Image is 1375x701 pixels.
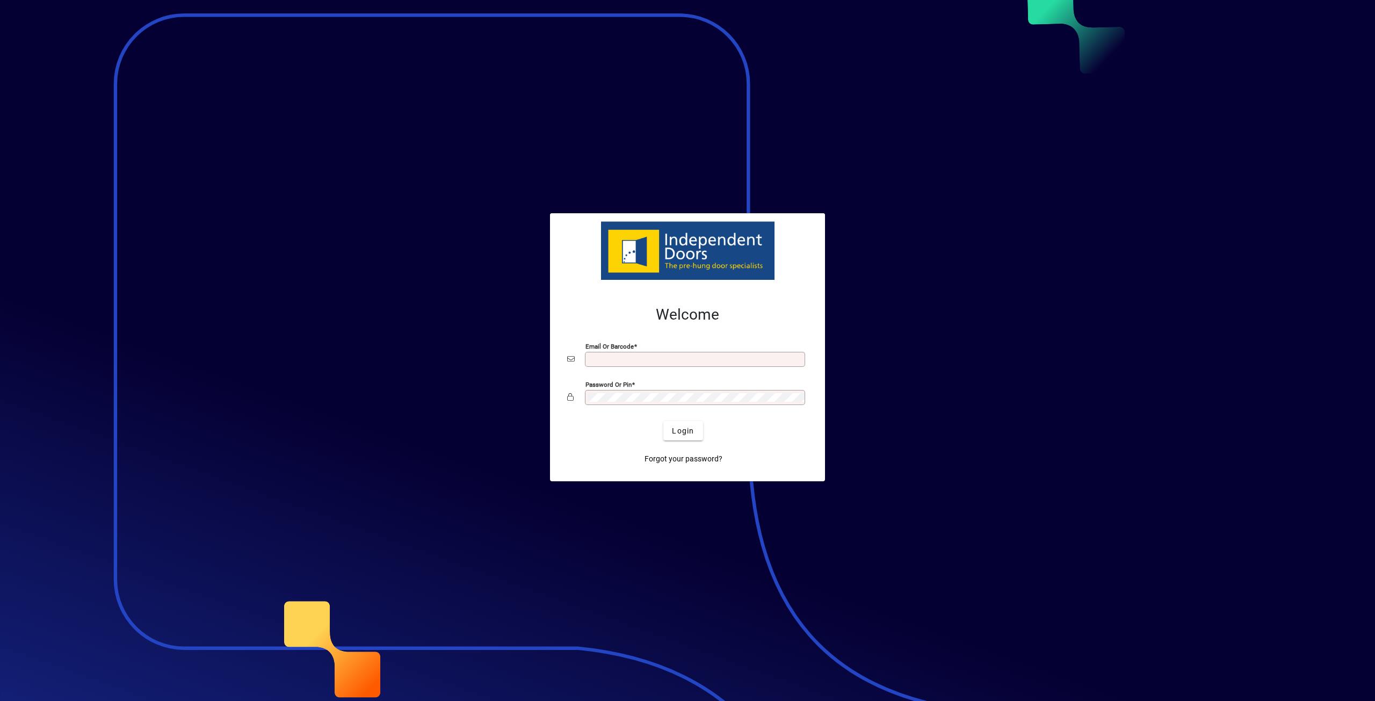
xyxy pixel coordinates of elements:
mat-label: Password or Pin [585,381,632,388]
a: Forgot your password? [640,449,727,468]
h2: Welcome [567,306,808,324]
span: Forgot your password? [645,453,722,465]
button: Login [663,421,703,440]
mat-label: Email or Barcode [585,343,634,350]
span: Login [672,425,694,437]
